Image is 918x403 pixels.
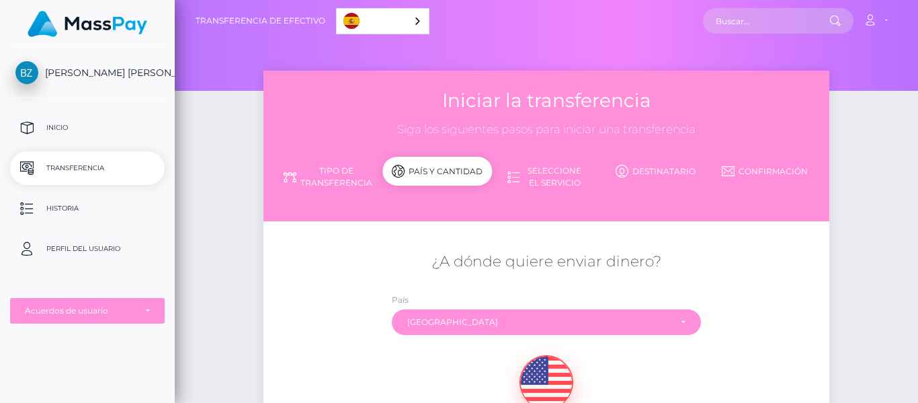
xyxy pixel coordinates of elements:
button: Argentina [392,309,702,335]
div: [GEOGRAPHIC_DATA] [407,317,671,328]
p: Inicio [15,118,159,138]
div: Language [336,8,429,34]
div: País y cantidad [383,157,492,186]
span: [PERSON_NAME] [PERSON_NAME] [10,67,165,79]
p: Historia [15,198,159,219]
a: Transferencia [10,151,165,185]
button: Acuerdos de usuario [10,298,165,324]
a: Tipo de transferencia [274,159,382,194]
img: MassPay [28,11,147,37]
a: Destinatario [601,159,710,183]
a: Español [337,9,429,34]
a: Seleccione el servicio [492,159,601,194]
div: Acuerdos de usuario [25,305,135,316]
a: Perfil del usuario [10,232,165,266]
a: Inicio [10,111,165,145]
input: Buscar... [703,8,829,34]
label: País [392,294,409,306]
p: Transferencia [15,158,159,178]
a: Confirmación [710,159,819,183]
a: Transferencia de efectivo [196,7,325,35]
h5: ¿A dónde quiere enviar dinero? [274,252,819,272]
h3: Iniciar la transferencia [274,87,819,114]
aside: Language selected: Español [336,8,429,34]
h3: Siga los siguientes pasos para iniciar una transferencia [274,122,819,138]
a: País y cantidad [383,159,492,194]
a: Historia [10,192,165,225]
p: Perfil del usuario [15,239,159,259]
